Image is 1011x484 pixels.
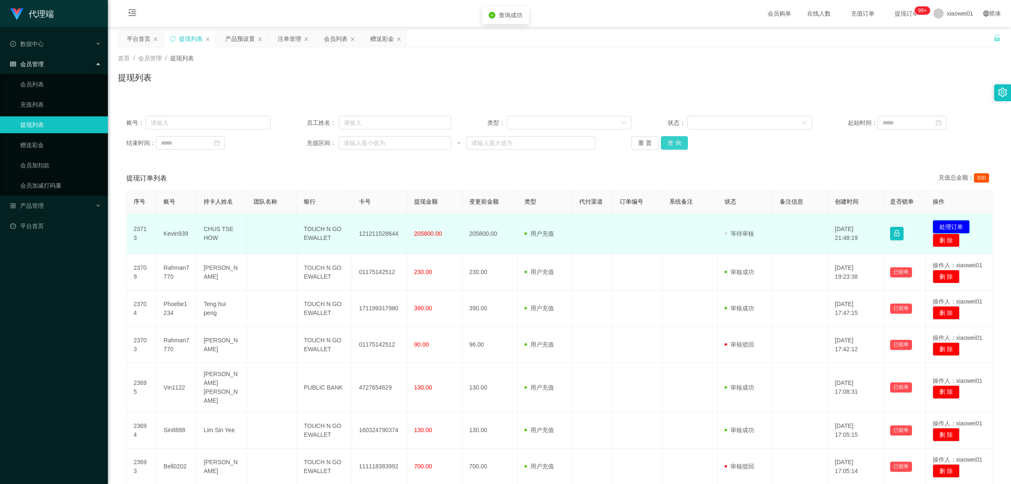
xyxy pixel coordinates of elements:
[939,173,992,183] div: 充值总金额：
[10,61,16,67] i: 图标: table
[359,198,371,205] span: 卡号
[10,41,16,47] i: 图标: check-circle-o
[524,198,536,205] span: 类型
[466,136,596,150] input: 请输入最大值为
[891,11,923,16] span: 提现订单
[489,12,495,19] i: icon: check-circle
[998,88,1007,97] i: 图标: setting
[127,254,157,290] td: 23709
[10,203,16,209] i: 图标: appstore-o
[134,198,145,205] span: 序号
[118,0,147,27] i: 图标: menu-fold
[414,269,432,275] span: 230.00
[848,118,877,127] span: 起始时间：
[396,37,401,42] i: 图标: close
[414,384,432,391] span: 130.00
[197,254,247,290] td: [PERSON_NAME]
[297,213,352,254] td: TOUCH N GO EWALLET
[983,11,989,16] i: 图标: global
[352,363,407,412] td: 4727654629
[803,11,835,16] span: 在线人数
[352,412,407,449] td: 160324790374
[725,341,754,348] span: 审核驳回
[933,270,960,283] button: 删 除
[890,198,914,205] span: 是否锁单
[20,116,101,133] a: 提现列表
[487,118,507,127] span: 类型：
[933,385,960,399] button: 删 除
[127,412,157,449] td: 23694
[835,198,859,205] span: 创建时间
[297,363,352,412] td: PUBLIC BANK
[197,290,247,327] td: Teng hui peng
[499,12,522,19] span: 查询成功
[205,37,210,42] i: 图标: close
[350,37,355,42] i: 图标: close
[304,198,316,205] span: 银行
[414,230,442,237] span: 205800.00
[352,327,407,363] td: 01175142512
[974,173,989,183] span: 830
[170,36,176,42] i: 图标: sync
[138,55,162,62] span: 会员管理
[828,327,883,363] td: [DATE] 17:42:12
[153,37,158,42] i: 图标: close
[463,254,518,290] td: 230.00
[725,230,754,237] span: 等待审核
[352,213,407,254] td: 121211528644
[257,37,262,42] i: 图标: close
[669,198,693,205] span: 系统备注
[725,305,754,312] span: 审核成功
[524,269,554,275] span: 用户充值
[127,290,157,327] td: 23704
[620,198,643,205] span: 订单编号
[126,139,156,148] span: 结束时间：
[631,136,658,150] button: 重 置
[524,230,554,237] span: 用户充值
[621,120,626,126] i: 图标: down
[780,198,803,205] span: 备注信息
[463,290,518,327] td: 390.00
[10,40,44,47] span: 数据中心
[847,11,879,16] span: 充值订单
[352,254,407,290] td: 01175142512
[890,304,912,314] button: 已锁单
[933,220,970,234] button: 处理订单
[933,428,960,441] button: 删 除
[524,427,554,433] span: 用户充值
[179,31,203,47] div: 提现列表
[126,118,146,127] span: 账号：
[414,305,432,312] span: 390.00
[297,412,352,449] td: TOUCH N GO EWALLET
[579,198,603,205] span: 代付渠道
[933,377,982,384] span: 操作人：xiaowei01
[890,340,912,350] button: 已锁单
[933,464,960,478] button: 删 除
[933,198,944,205] span: 操作
[170,55,194,62] span: 提现列表
[197,327,247,363] td: [PERSON_NAME]
[197,363,247,412] td: [PERSON_NAME] [PERSON_NAME]
[165,55,167,62] span: /
[127,363,157,412] td: 23695
[933,306,960,320] button: 删 除
[297,290,352,327] td: TOUCH N GO EWALLET
[20,76,101,93] a: 会员列表
[127,213,157,254] td: 23713
[127,327,157,363] td: 23703
[725,384,754,391] span: 审核成功
[933,342,960,356] button: 删 除
[324,31,348,47] div: 会员列表
[463,327,518,363] td: 96.00
[414,463,432,470] span: 700.00
[890,267,912,277] button: 已锁单
[725,269,754,275] span: 审核成功
[890,462,912,472] button: 已锁单
[157,254,197,290] td: Rahman7770
[451,139,466,148] span: ~
[414,427,432,433] span: 130.00
[828,213,883,254] td: [DATE] 21:48:19
[524,384,554,391] span: 用户充值
[225,31,255,47] div: 产品预设置
[20,137,101,153] a: 赠送彩金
